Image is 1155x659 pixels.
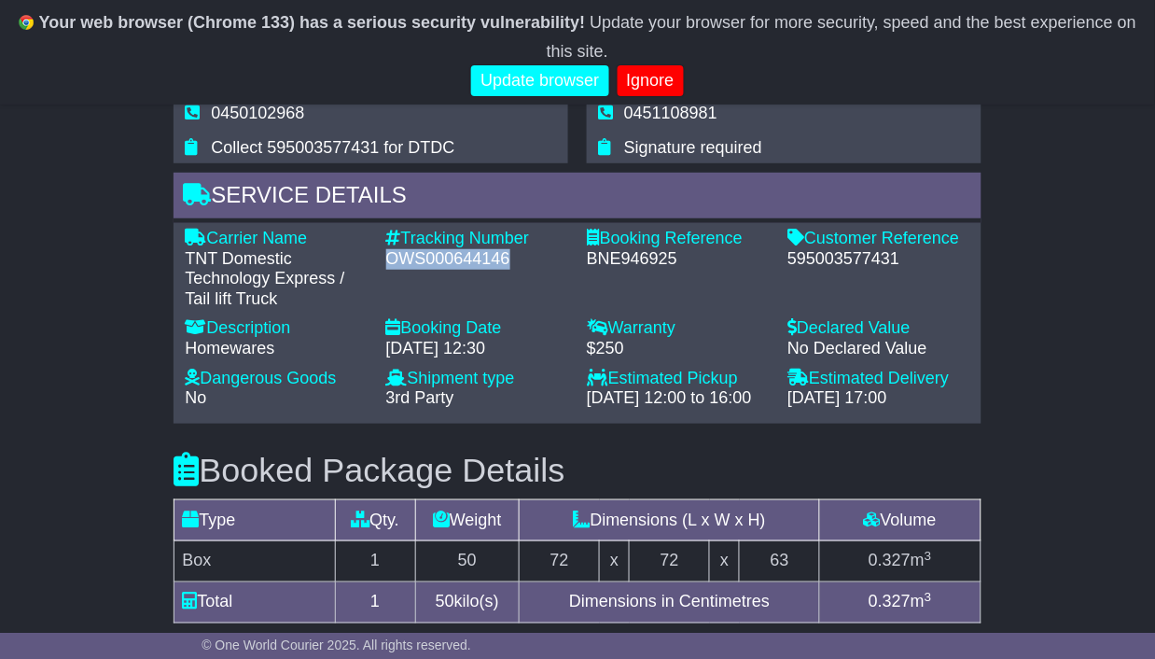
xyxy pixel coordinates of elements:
div: Tracking Number [386,229,568,249]
div: Warranty [587,318,769,339]
td: Dimensions in Centimetres [520,582,820,624]
div: Estimated Delivery [787,369,969,389]
span: 3rd Party [386,388,454,407]
div: OWS000644146 [386,249,568,270]
td: m [820,582,981,624]
td: 72 [520,541,600,582]
td: x [710,541,740,582]
b: Your web browser (Chrome 133) has a serious security vulnerability! [39,13,586,32]
td: Type [174,500,335,541]
div: Declared Value [787,318,969,339]
td: 50 [415,541,520,582]
div: Homewares [185,339,367,359]
div: Carrier Name [185,229,367,249]
div: Shipment type [386,369,568,389]
span: Signature required [624,138,762,157]
h3: Booked Package Details [174,452,981,489]
div: Booking Reference [587,229,769,249]
td: Dimensions (L x W x H) [520,500,820,541]
div: Customer Reference [787,229,969,249]
a: Update browser [471,65,608,96]
td: Volume [820,500,981,541]
td: 72 [630,541,710,582]
span: © One World Courier 2025. All rights reserved. [202,638,471,652]
div: 595003577431 [787,249,969,270]
div: Estimated Pickup [587,369,769,389]
span: No [185,388,206,407]
td: Box [174,541,335,582]
div: BNE946925 [587,249,769,270]
span: 0450102968 [211,104,304,122]
td: Weight [415,500,520,541]
span: Update your browser for more security, speed and the best experience on this site. [547,13,1136,61]
div: No Declared Value [787,339,969,359]
span: Collect 595003577431 for DTDC [211,138,454,157]
td: 1 [335,582,415,624]
div: TNT Domestic Technology Express / Tail lift Truck [185,249,367,310]
td: Total [174,582,335,624]
div: [DATE] 17:00 [787,388,969,409]
a: Ignore [618,65,684,96]
span: 0.327 [869,552,911,570]
div: Booking Date [386,318,568,339]
div: Description [185,318,367,339]
td: x [600,541,630,582]
div: $250 [587,339,769,359]
span: 0.327 [869,593,911,611]
td: 63 [740,541,820,582]
div: [DATE] 12:30 [386,339,568,359]
td: kilo(s) [415,582,520,624]
td: 1 [335,541,415,582]
sup: 3 [925,591,932,605]
div: Service Details [174,173,981,223]
div: Dangerous Goods [185,369,367,389]
span: 0451108981 [624,104,717,122]
span: 50 [436,593,454,611]
div: [DATE] 12:00 to 16:00 [587,388,769,409]
td: Qty. [335,500,415,541]
td: m [820,541,981,582]
sup: 3 [925,550,932,564]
